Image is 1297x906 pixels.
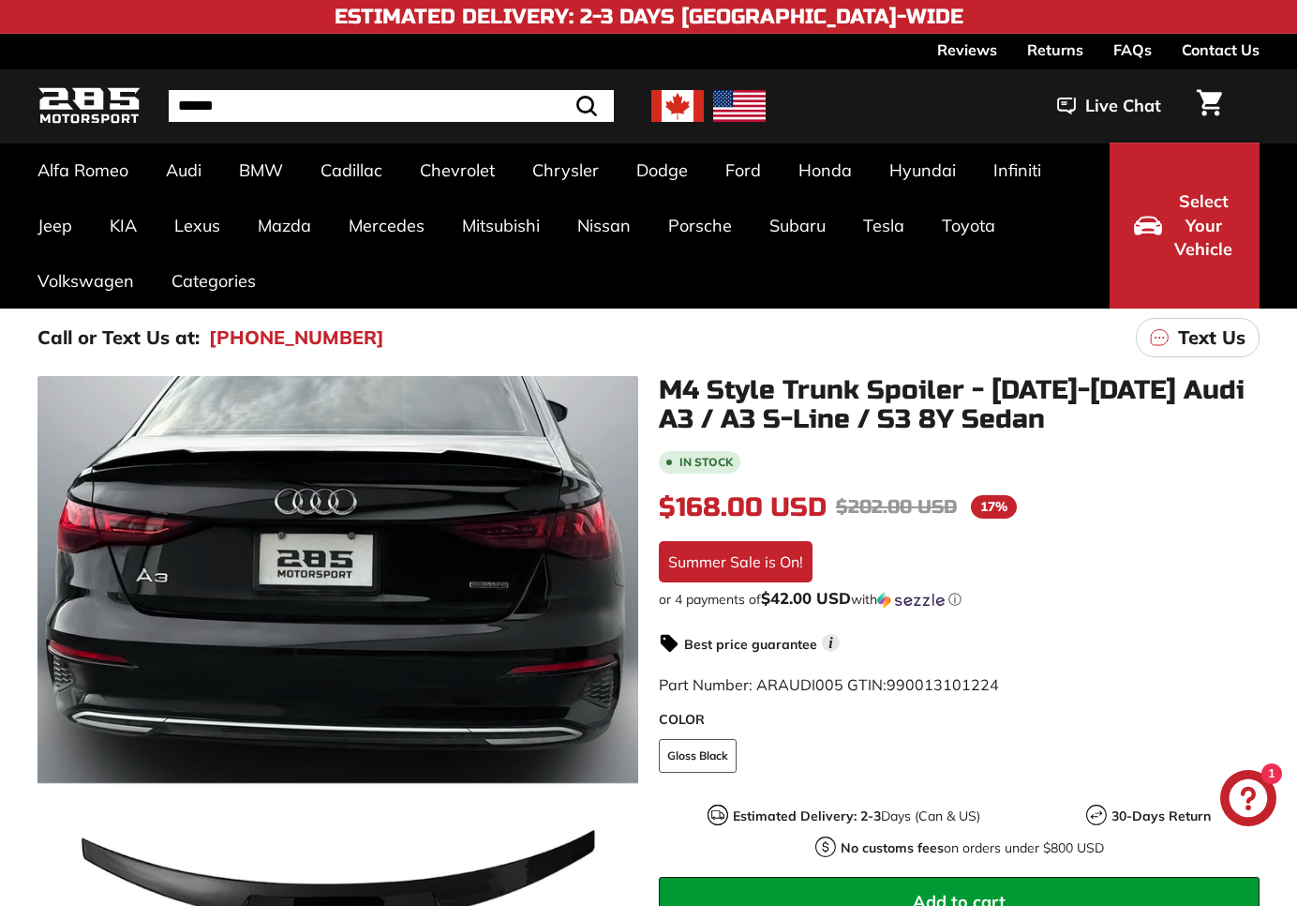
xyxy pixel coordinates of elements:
[1178,324,1245,352] p: Text Us
[1136,318,1260,357] a: Text Us
[169,90,614,122] input: Search
[1113,34,1152,66] a: FAQs
[335,6,963,28] h4: Estimated Delivery: 2-3 Days [GEOGRAPHIC_DATA]-Wide
[153,253,275,309] a: Categories
[19,253,153,309] a: Volkswagen
[330,198,443,253] a: Mercedes
[844,198,923,253] a: Tesla
[401,143,514,198] a: Chevrolet
[975,143,1060,198] a: Infiniti
[679,457,733,468] b: In stock
[1027,34,1083,66] a: Returns
[19,143,147,198] a: Alfa Romeo
[156,198,239,253] a: Lexus
[618,143,707,198] a: Dodge
[1185,74,1233,138] a: Cart
[209,324,384,352] a: [PHONE_NUMBER]
[302,143,401,198] a: Cadillac
[220,143,302,198] a: BMW
[780,143,871,198] a: Honda
[1085,94,1161,118] span: Live Chat
[841,839,944,856] strong: No customs fees
[923,198,1014,253] a: Toyota
[836,495,957,519] span: $202.00 USD
[91,198,156,253] a: KIA
[761,588,851,608] span: $42.00 USD
[1033,83,1185,129] button: Live Chat
[733,807,980,826] p: Days (Can & US)
[877,592,945,609] img: Sezzle
[514,143,618,198] a: Chrysler
[751,198,844,253] a: Subaru
[871,143,975,198] a: Hyundai
[1182,34,1260,66] a: Contact Us
[733,808,881,824] strong: Estimated Delivery: 2-3
[19,198,91,253] a: Jeep
[649,198,751,253] a: Porsche
[1110,143,1260,309] button: Select Your Vehicle
[443,198,559,253] a: Mitsubishi
[841,838,1104,858] p: on orders under $800 USD
[1171,189,1235,262] span: Select Your Vehicle
[684,636,817,653] strong: Best price guarantee
[1215,770,1282,831] inbox-online-store-chat: Shopify online store chat
[559,198,649,253] a: Nissan
[239,198,330,253] a: Mazda
[147,143,220,198] a: Audi
[707,143,780,198] a: Ford
[887,675,999,694] span: 990013101224
[659,675,999,694] span: Part Number: ARAUDI005 GTIN:
[659,541,812,582] div: Summer Sale is On!
[37,324,200,352] p: Call or Text Us at:
[659,590,1260,609] div: or 4 payments of$42.00 USDwithSezzle Click to learn more about Sezzle
[937,34,997,66] a: Reviews
[822,634,840,652] span: i
[37,84,141,128] img: Logo_285_Motorsport_areodynamics_components
[971,495,1017,519] span: 17%
[1111,808,1211,824] strong: 30-Days Return
[659,590,1260,609] div: or 4 payments of with
[659,710,1260,730] label: COLOR
[659,376,1260,434] h1: M4 Style Trunk Spoiler - [DATE]-[DATE] Audi A3 / A3 S-Line / S3 8Y Sedan
[659,491,827,523] span: $168.00 USD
